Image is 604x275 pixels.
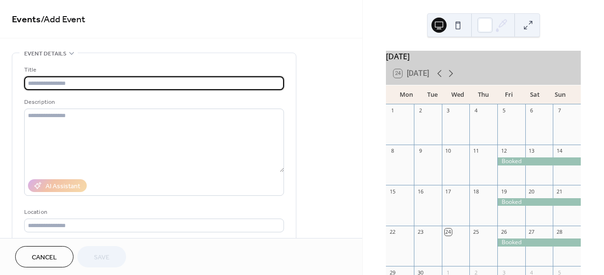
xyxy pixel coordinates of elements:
div: 6 [528,107,535,114]
div: 21 [556,188,563,195]
div: 27 [528,229,535,236]
div: 11 [472,147,479,155]
div: 12 [500,147,507,155]
div: 28 [556,229,563,236]
div: 16 [417,188,424,195]
div: 4 [472,107,479,114]
div: Fri [496,85,522,104]
div: 17 [445,188,452,195]
div: 10 [445,147,452,155]
div: 7 [556,107,563,114]
div: Thu [471,85,496,104]
span: Cancel [32,253,57,263]
div: Tue [419,85,445,104]
div: Title [24,65,282,75]
div: Wed [445,85,471,104]
a: Events [12,10,41,29]
span: / Add Event [41,10,85,29]
button: Cancel [15,246,73,267]
div: Booked [497,238,581,247]
div: 2 [417,107,424,114]
div: 23 [417,229,424,236]
div: [DATE] [386,51,581,62]
div: 1 [389,107,396,114]
div: Mon [394,85,419,104]
div: 5 [500,107,507,114]
div: 9 [417,147,424,155]
div: Sat [522,85,548,104]
div: 14 [556,147,563,155]
div: 18 [472,188,479,195]
div: 26 [500,229,507,236]
div: 20 [528,188,535,195]
div: 22 [389,229,396,236]
div: 24 [445,229,452,236]
div: 25 [472,229,479,236]
div: 8 [389,147,396,155]
div: Sun [548,85,573,104]
div: 3 [445,107,452,114]
div: Booked [497,198,581,206]
div: 19 [500,188,507,195]
div: Description [24,97,282,107]
div: 15 [389,188,396,195]
div: Booked [497,157,581,165]
div: 13 [528,147,535,155]
div: Location [24,207,282,217]
span: Event details [24,49,66,59]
